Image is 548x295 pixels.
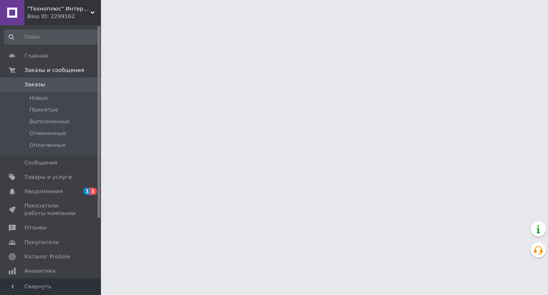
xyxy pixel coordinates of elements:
span: Оплаченные [29,141,66,149]
span: Аналитика [24,267,56,275]
span: Заказы [24,81,45,88]
span: Товары и услуги [24,173,72,181]
span: Уведомления [24,188,63,195]
span: Новые [29,94,48,102]
span: "Техноплюс" Интернет-магазин [27,5,90,13]
span: 1 [84,188,90,195]
span: Покупатели [24,239,59,246]
span: Главная [24,52,48,60]
span: Каталог ProSale [24,253,70,260]
input: Поиск [4,29,99,45]
span: Выполненные [29,118,70,125]
div: Ваш ID: 2299162 [27,13,101,20]
span: Сообщения [24,159,57,167]
span: Принятые [29,106,58,114]
span: Заказы и сообщения [24,66,84,74]
span: Показатели работы компании [24,202,78,217]
span: 1 [90,188,97,195]
span: Отзывы [24,224,47,231]
span: Отмененные [29,130,66,137]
